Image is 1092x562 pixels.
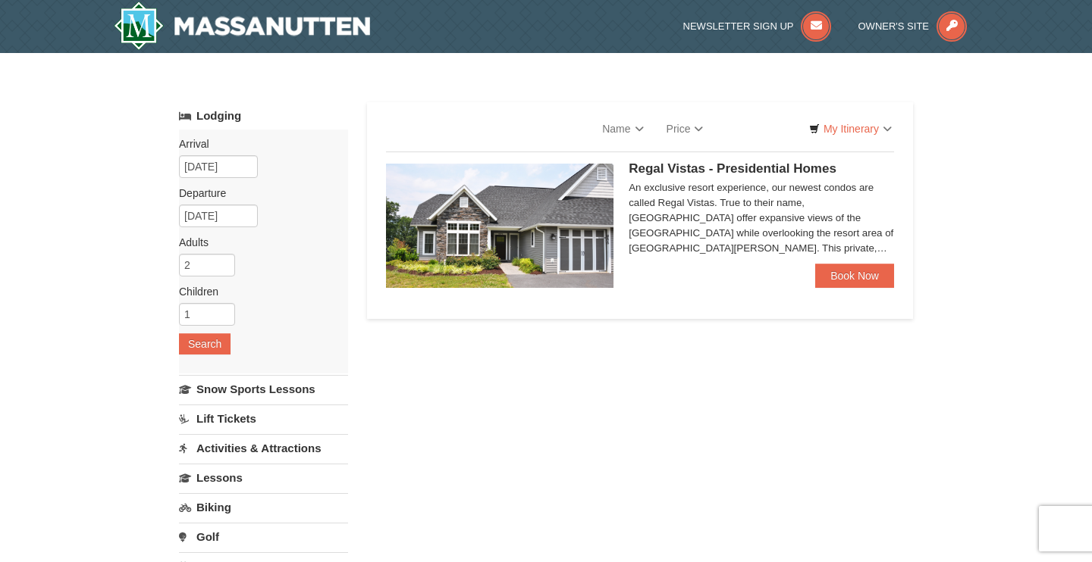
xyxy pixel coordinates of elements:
[114,2,370,50] img: Massanutten Resort Logo
[591,114,654,144] a: Name
[858,20,968,32] a: Owner's Site
[179,464,348,492] a: Lessons
[179,333,231,354] button: Search
[683,20,832,32] a: Newsletter Sign Up
[683,20,794,32] span: Newsletter Sign Up
[858,20,930,32] span: Owner's Site
[179,186,337,201] label: Departure
[179,375,348,403] a: Snow Sports Lessons
[179,434,348,462] a: Activities & Attractions
[629,161,836,176] span: Regal Vistas - Presidential Homes
[386,164,613,288] img: 19218991-1-902409a9.jpg
[179,284,337,299] label: Children
[114,2,370,50] a: Massanutten Resort
[655,114,715,144] a: Price
[179,523,348,551] a: Golf
[629,180,894,256] div: An exclusive resort experience, our newest condos are called Regal Vistas. True to their name, [G...
[179,493,348,521] a: Biking
[179,102,348,130] a: Lodging
[179,404,348,432] a: Lift Tickets
[799,117,902,140] a: My Itinerary
[815,264,894,288] a: Book Now
[179,235,337,250] label: Adults
[179,136,337,151] label: Arrival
